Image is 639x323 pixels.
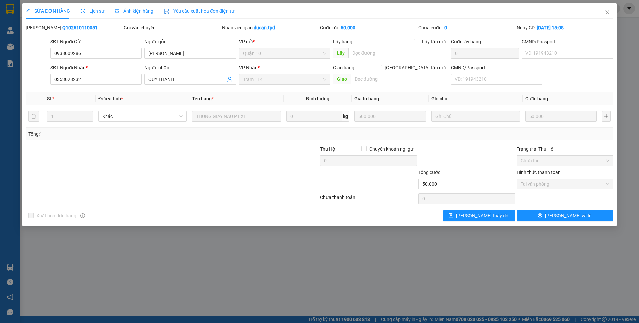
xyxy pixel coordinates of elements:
div: Chưa thanh toán [319,194,418,205]
th: Ghi chú [429,92,523,105]
span: Ảnh kiện hàng [115,8,153,14]
input: 0 [354,111,426,122]
div: Trạng thái Thu Hộ [517,145,613,153]
button: Close [598,3,617,22]
span: Lịch sử [81,8,104,14]
div: Cước rồi : [320,24,417,31]
div: Chưa cước : [418,24,515,31]
span: save [449,213,453,218]
span: Xuất hóa đơn hàng [34,212,79,219]
input: Dọc đường [348,48,448,58]
span: Lấy [333,48,348,58]
span: [PERSON_NAME] thay đổi [456,212,509,219]
span: Giao [333,74,351,84]
input: Ghi Chú [431,111,520,122]
span: kg [342,111,349,122]
div: Ngày GD: [517,24,613,31]
span: Lấy tận nơi [419,38,448,45]
div: CMND/Passport [522,38,613,45]
span: Định lượng [306,96,329,101]
span: Đơn vị tính [98,96,123,101]
div: Người gửi [144,38,236,45]
div: [PERSON_NAME]: [26,24,122,31]
span: Tổng cước [418,170,440,175]
label: Hình thức thanh toán [517,170,561,175]
input: Dọc đường [351,74,448,84]
img: icon [164,9,169,14]
span: SL [47,96,52,101]
span: edit [26,9,30,13]
b: Q102510110051 [62,25,98,30]
span: Khác [102,111,183,121]
span: clock-circle [81,9,85,13]
span: [PERSON_NAME] và In [545,212,592,219]
span: Giao hàng [333,65,354,70]
span: Lấy hàng [333,39,352,44]
div: Nhân viên giao: [222,24,319,31]
span: SỬA ĐƠN HÀNG [26,8,70,14]
span: Tại văn phòng [521,179,609,189]
span: Trạm 114 [243,74,326,84]
span: printer [538,213,542,218]
button: plus [602,111,611,122]
span: picture [115,9,119,13]
span: [GEOGRAPHIC_DATA] tận nơi [382,64,448,71]
b: 0 [444,25,447,30]
span: Tên hàng [192,96,214,101]
span: Quận 10 [243,48,326,58]
div: Tổng: 1 [28,130,247,138]
div: SĐT Người Gửi [50,38,142,45]
input: Cước lấy hàng [451,48,519,59]
b: [DATE] 15:08 [537,25,564,30]
div: Gói vận chuyển: [124,24,221,31]
button: delete [28,111,39,122]
span: VP Nhận [239,65,258,70]
button: printer[PERSON_NAME] và In [517,210,613,221]
span: Cước hàng [525,96,548,101]
b: 50.000 [341,25,355,30]
div: SĐT Người Nhận [50,64,142,71]
span: Yêu cầu xuất hóa đơn điện tử [164,8,234,14]
span: Giá trị hàng [354,96,379,101]
span: Chưa thu [521,156,609,166]
span: user-add [227,77,232,82]
div: Người nhận [144,64,236,71]
span: close [605,10,610,15]
input: 0 [525,111,597,122]
span: Thu Hộ [320,146,335,152]
span: info-circle [80,213,85,218]
div: VP gửi [239,38,330,45]
b: ducan.tpd [254,25,275,30]
label: Cước lấy hàng [451,39,481,44]
div: CMND/Passport [451,64,542,71]
input: VD: Bàn, Ghế [192,111,281,122]
span: Chuyển khoản ng. gửi [367,145,417,153]
button: save[PERSON_NAME] thay đổi [443,210,515,221]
